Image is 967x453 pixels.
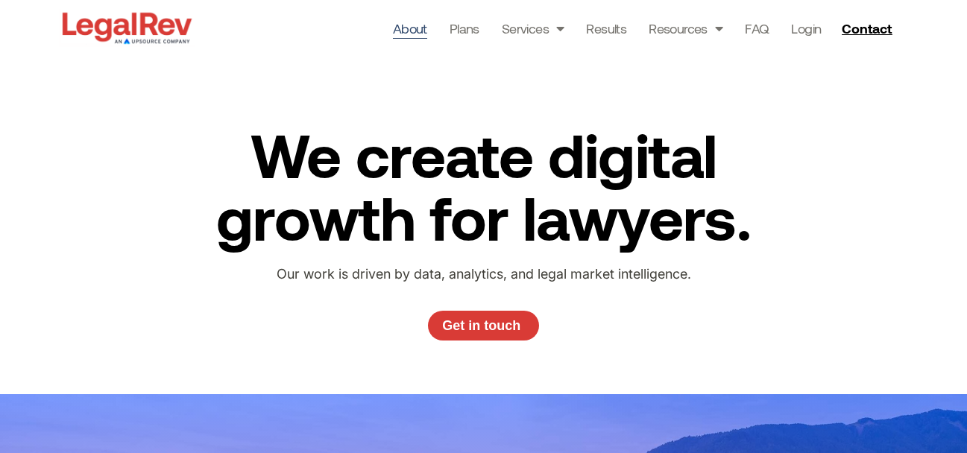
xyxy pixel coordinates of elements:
[393,18,427,39] a: About
[745,18,769,39] a: FAQ
[186,123,781,248] h2: We create digital growth for lawyers.
[836,16,901,40] a: Contact
[393,18,822,39] nav: Menu
[791,18,821,39] a: Login
[649,18,722,39] a: Resources
[842,22,892,35] span: Contact
[428,311,540,340] a: Get in touch
[502,18,564,39] a: Services
[450,18,479,39] a: Plans
[237,263,730,285] p: Our work is driven by data, analytics, and legal market intelligence.
[586,18,626,39] a: Results
[442,319,520,332] span: Get in touch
